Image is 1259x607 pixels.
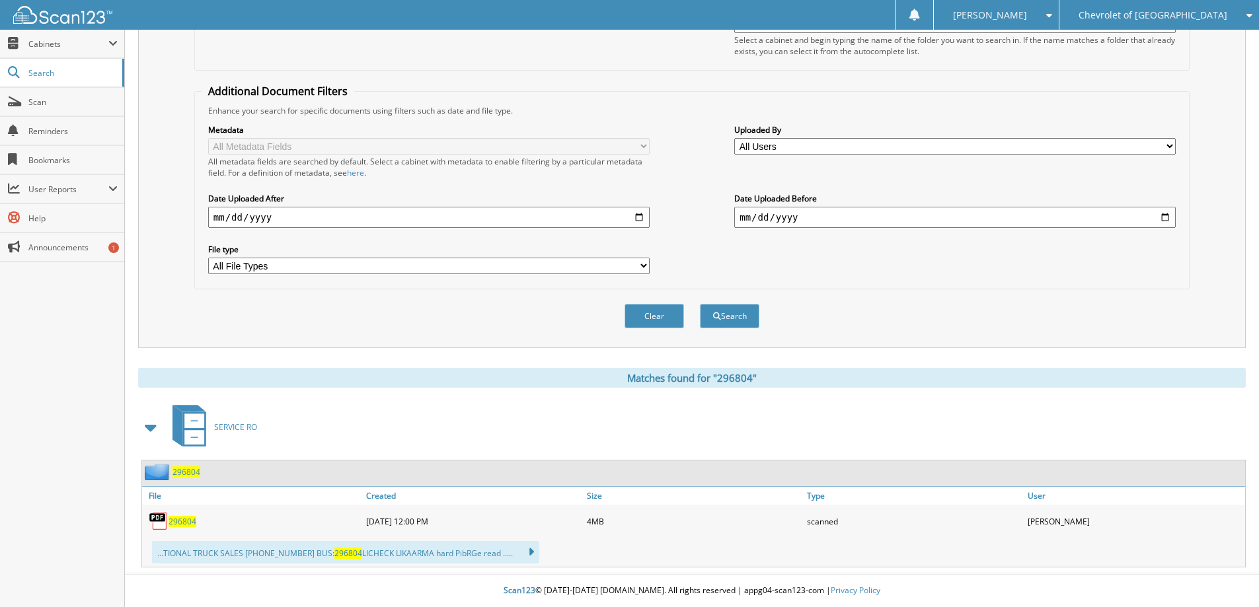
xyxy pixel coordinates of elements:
div: 1 [108,242,119,253]
a: File [142,487,363,505]
input: end [734,207,1176,228]
div: All metadata fields are searched by default. Select a cabinet with metadata to enable filtering b... [208,156,650,178]
div: scanned [804,508,1024,534]
div: Matches found for "296804" [138,368,1246,388]
span: Scan [28,96,118,108]
a: Created [363,487,584,505]
a: Privacy Policy [831,585,880,596]
input: start [208,207,650,228]
span: Bookmarks [28,155,118,166]
a: User [1024,487,1245,505]
div: 4MB [584,508,804,534]
span: Search [28,67,116,79]
img: scan123-logo-white.svg [13,6,112,24]
span: Cabinets [28,38,108,50]
a: here [347,167,364,178]
button: Search [700,304,759,328]
img: folder2.png [145,464,172,480]
label: File type [208,244,650,255]
span: Scan123 [504,585,535,596]
span: Chevrolet of [GEOGRAPHIC_DATA] [1079,11,1227,19]
legend: Additional Document Filters [202,84,354,98]
label: Metadata [208,124,650,135]
button: Clear [625,304,684,328]
div: © [DATE]-[DATE] [DOMAIN_NAME]. All rights reserved | appg04-scan123-com | [125,575,1259,607]
span: Help [28,213,118,224]
a: 296804 [172,466,200,478]
span: SERVICE RO [214,421,257,433]
label: Date Uploaded Before [734,193,1176,204]
span: 296804 [334,548,362,559]
span: Announcements [28,242,118,253]
span: [PERSON_NAME] [953,11,1027,19]
label: Uploaded By [734,124,1176,135]
div: [DATE] 12:00 PM [363,508,584,534]
iframe: Chat Widget [1193,544,1259,607]
a: Size [584,487,804,505]
a: SERVICE RO [165,401,257,453]
a: 296804 [169,516,196,527]
img: PDF.png [149,511,169,531]
a: Type [804,487,1024,505]
div: [PERSON_NAME] [1024,508,1245,534]
label: Date Uploaded After [208,193,650,204]
span: Reminders [28,125,118,137]
div: ...TIONAL TRUCK SALES [PHONE_NUMBER] BUS: LICHECK LIKAARMA hard PibRGe read ..... [152,541,539,563]
div: Enhance your search for specific documents using filters such as date and file type. [202,105,1182,116]
div: Select a cabinet and begin typing the name of the folder you want to search in. If the name match... [734,34,1176,57]
span: User Reports [28,184,108,195]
